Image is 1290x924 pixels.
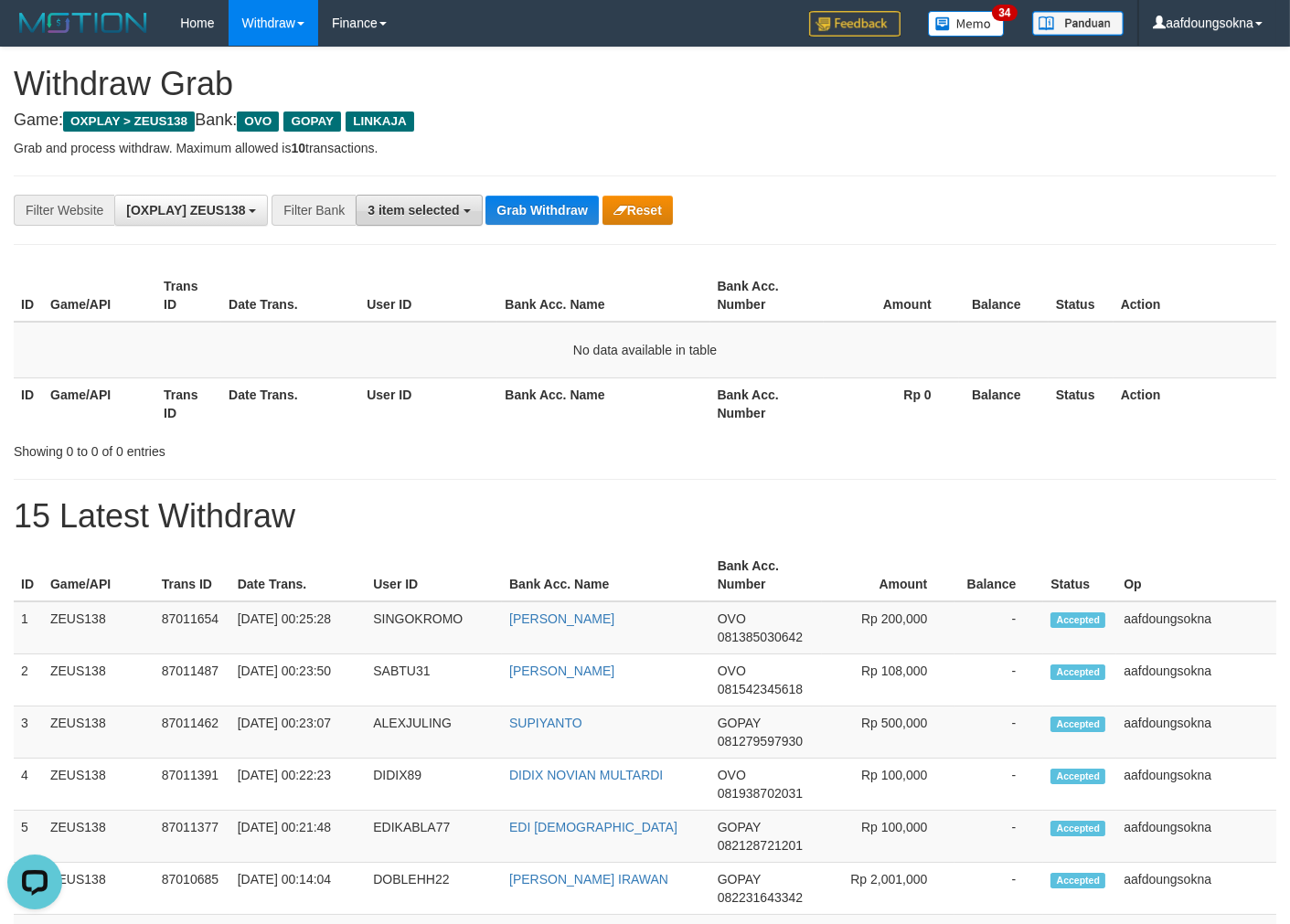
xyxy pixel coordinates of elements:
[156,377,221,430] th: Trans ID
[155,863,230,915] td: 87010685
[822,706,955,759] td: Rp 500,000
[954,654,1043,706] td: -
[366,549,502,601] th: User ID
[1114,270,1276,322] th: Action
[1116,811,1276,863] td: aafdoungsokna
[156,270,221,322] th: Trans ID
[14,270,43,322] th: ID
[509,872,668,887] a: [PERSON_NAME] IRAWAN
[366,863,502,915] td: DOBLEHH22
[1050,769,1105,784] span: Accepted
[14,112,1276,130] h4: Game: Bank:
[509,611,614,626] a: [PERSON_NAME]
[1116,654,1276,706] td: aafdoungsokna
[43,549,155,601] th: Game/API
[14,66,1276,102] h1: Withdraw Grab
[155,601,230,654] td: 87011654
[809,11,901,37] img: Feedback.jpg
[497,377,709,430] th: Bank Acc. Name
[43,377,156,430] th: Game/API
[237,112,279,132] span: OVO
[718,611,746,626] span: OVO
[954,706,1043,759] td: -
[509,664,614,678] a: [PERSON_NAME]
[1050,821,1105,836] span: Accepted
[14,9,153,37] img: MOTION_logo.png
[126,203,245,218] span: [OXPLAY] ZEUS138
[710,270,824,322] th: Bank Acc. Number
[954,863,1043,915] td: -
[230,811,367,863] td: [DATE] 00:21:48
[114,195,268,226] button: [OXPLAY] ZEUS138
[230,863,367,915] td: [DATE] 00:14:04
[14,322,1276,378] td: No data available in table
[1050,717,1105,732] span: Accepted
[954,549,1043,601] th: Balance
[710,377,824,430] th: Bank Acc. Number
[230,706,367,759] td: [DATE] 00:23:07
[43,270,156,322] th: Game/API
[509,820,677,834] a: EDI [DEMOGRAPHIC_DATA]
[824,270,959,322] th: Amount
[509,768,663,782] a: DIDIX NOVIAN MULTARDI
[155,549,230,601] th: Trans ID
[1050,612,1105,628] span: Accepted
[718,890,803,905] span: Copy 082231643342 to clipboard
[14,601,43,654] td: 1
[959,270,1049,322] th: Balance
[356,195,482,226] button: 3 item selected
[155,811,230,863] td: 87011377
[954,759,1043,811] td: -
[822,811,955,863] td: Rp 100,000
[14,706,43,759] td: 3
[43,654,155,706] td: ZEUS138
[718,682,803,696] span: Copy 081542345618 to clipboard
[14,549,43,601] th: ID
[509,716,582,730] a: SUPIYANTO
[368,203,459,218] span: 3 item selected
[230,759,367,811] td: [DATE] 00:22:23
[1114,377,1276,430] th: Action
[718,768,746,782] span: OVO
[14,195,114,226] div: Filter Website
[1116,549,1276,601] th: Op
[1050,664,1105,680] span: Accepted
[14,811,43,863] td: 5
[7,7,62,62] button: Open LiveChat chat widget
[718,664,746,678] span: OVO
[14,435,524,461] div: Showing 0 to 0 of 0 entries
[954,601,1043,654] td: -
[155,706,230,759] td: 87011462
[1049,270,1114,322] th: Status
[155,654,230,706] td: 87011487
[283,112,341,132] span: GOPAY
[502,549,710,601] th: Bank Acc. Name
[959,377,1049,430] th: Balance
[485,196,598,225] button: Grab Withdraw
[14,759,43,811] td: 4
[602,196,673,225] button: Reset
[272,195,356,226] div: Filter Bank
[359,377,497,430] th: User ID
[63,112,195,132] span: OXPLAY > ZEUS138
[366,601,502,654] td: SINGOKROMO
[366,759,502,811] td: DIDIX89
[1049,377,1114,430] th: Status
[155,759,230,811] td: 87011391
[1116,863,1276,915] td: aafdoungsokna
[992,5,1017,21] span: 34
[718,872,761,887] span: GOPAY
[954,811,1043,863] td: -
[822,863,955,915] td: Rp 2,001,000
[43,863,155,915] td: ZEUS138
[710,549,822,601] th: Bank Acc. Number
[43,811,155,863] td: ZEUS138
[14,377,43,430] th: ID
[14,654,43,706] td: 2
[718,786,803,801] span: Copy 081938702031 to clipboard
[718,716,761,730] span: GOPAY
[1032,11,1124,36] img: panduan.png
[718,838,803,853] span: Copy 082128721201 to clipboard
[366,706,502,759] td: ALEXJULING
[1050,873,1105,888] span: Accepted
